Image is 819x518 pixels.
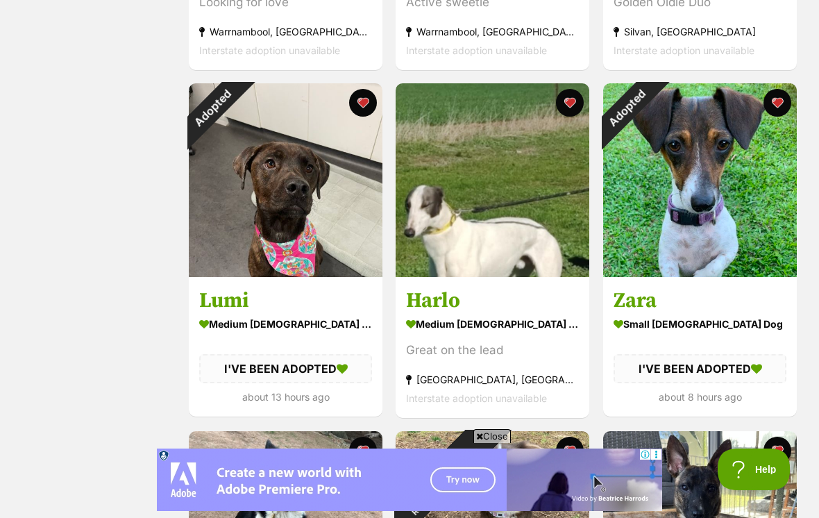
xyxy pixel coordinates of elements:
button: favourite [763,89,791,117]
a: Zara small [DEMOGRAPHIC_DATA] Dog I'VE BEEN ADOPTED about 8 hours ago favourite [603,277,797,417]
button: favourite [349,89,377,117]
div: Warrnambool, [GEOGRAPHIC_DATA] [406,22,579,41]
button: favourite [349,437,377,465]
div: [GEOGRAPHIC_DATA], [GEOGRAPHIC_DATA] [406,370,579,389]
button: favourite [763,437,791,465]
div: Adopted [170,65,255,151]
img: consumer-privacy-logo.png [1,1,12,12]
h3: Lumi [199,287,372,314]
h3: Zara [614,287,786,314]
div: I'VE BEEN ADOPTED [614,354,786,383]
img: Lumi [189,83,382,277]
div: small [DEMOGRAPHIC_DATA] Dog [614,314,786,334]
img: Zara [603,83,797,277]
div: medium [DEMOGRAPHIC_DATA] Dog [199,314,372,334]
div: about 13 hours ago [199,387,372,406]
button: favourite [557,89,584,117]
span: Close [473,429,511,443]
div: Great on the lead [406,341,579,360]
div: Warrnambool, [GEOGRAPHIC_DATA] [199,22,372,41]
a: Harlo medium [DEMOGRAPHIC_DATA] Dog Great on the lead [GEOGRAPHIC_DATA], [GEOGRAPHIC_DATA] Inters... [396,277,589,418]
button: favourite [557,437,584,465]
img: Harlo [396,83,589,277]
span: Interstate adoption unavailable [199,44,340,56]
span: Interstate adoption unavailable [406,392,547,404]
h3: Harlo [406,287,579,314]
div: medium [DEMOGRAPHIC_DATA] Dog [406,314,579,334]
iframe: Help Scout Beacon - Open [718,449,791,490]
iframe: Advertisement [157,449,662,511]
div: Adopted [584,65,670,151]
div: about 8 hours ago [614,387,786,406]
span: Interstate adoption unavailable [406,44,547,56]
a: Lumi medium [DEMOGRAPHIC_DATA] Dog I'VE BEEN ADOPTED about 13 hours ago favourite [189,277,382,417]
a: Adopted [603,267,797,281]
div: I'VE BEEN ADOPTED [199,354,372,383]
div: Silvan, [GEOGRAPHIC_DATA] [614,22,786,41]
a: Adopted [189,267,382,281]
span: Interstate adoption unavailable [614,44,754,56]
